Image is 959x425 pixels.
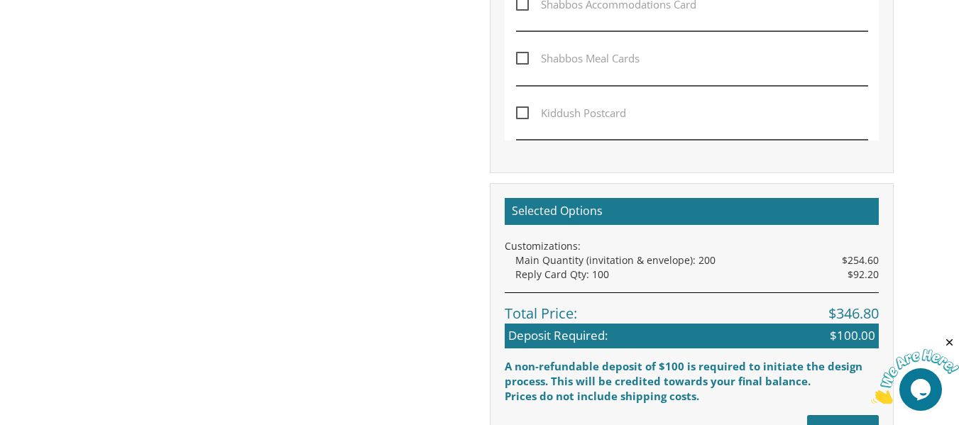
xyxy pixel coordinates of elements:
[515,267,879,282] div: Reply Card Qty: 100
[505,389,879,404] div: Prices do not include shipping costs.
[848,267,879,282] span: $92.20
[505,324,879,348] div: Deposit Required:
[505,292,879,324] div: Total Price:
[828,304,879,324] span: $346.80
[505,359,879,390] div: A non-refundable deposit of $100 is required to initiate the design process. This will be credite...
[505,198,879,225] h2: Selected Options
[515,253,879,267] div: Main Quantity (invitation & envelope): 200
[830,327,875,344] span: $100.00
[516,104,626,122] span: Kiddush Postcard
[516,50,640,67] span: Shabbos Meal Cards
[505,239,879,253] div: Customizations:
[871,336,959,404] iframe: chat widget
[842,253,879,267] span: $254.60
